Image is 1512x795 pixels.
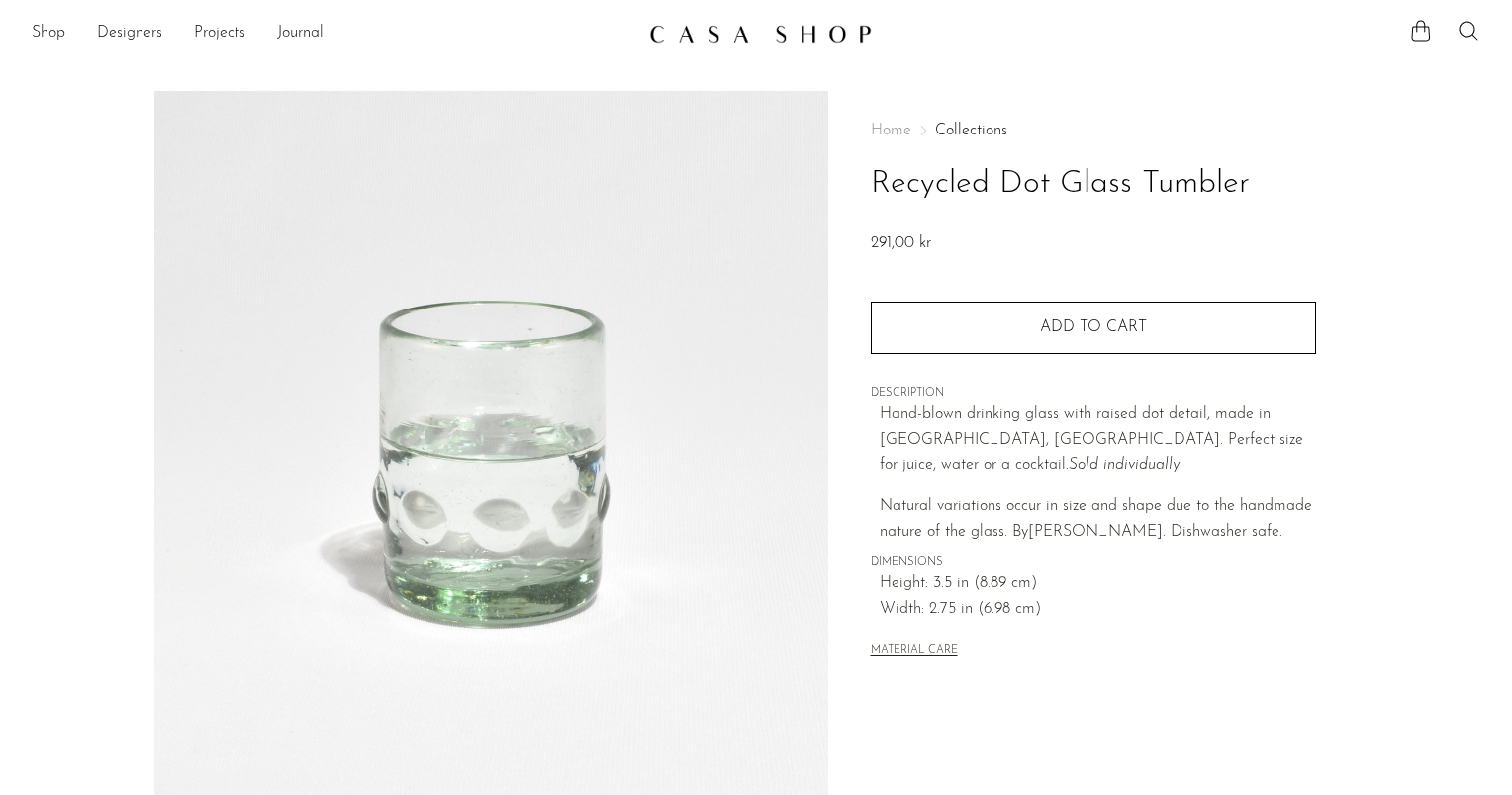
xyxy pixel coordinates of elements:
h1: Recycled Dot Glass Tumbler [871,159,1316,210]
span: Height: 3.5 in (8.89 cm) [880,572,1316,597]
a: Designers [97,21,162,46]
span: DESCRIPTION [871,385,1316,402]
span: Home [871,123,911,138]
a: Projects [194,21,245,46]
button: Add to cart [871,302,1316,353]
nav: Breadcrumbs [871,123,1316,138]
span: Width: 2.75 in (6.98 cm) [880,597,1316,623]
a: Journal [277,21,324,46]
a: Collections [935,123,1007,138]
span: DIMENSIONS [871,554,1316,572]
nav: Desktop navigation [32,17,633,50]
span: Add to cart [1040,319,1147,335]
p: Hand-blown drinking glass with raised dot detail, made in [GEOGRAPHIC_DATA], [GEOGRAPHIC_DATA]. P... [880,402,1316,479]
a: Shop [32,21,65,46]
span: 291,00 kr [871,235,931,251]
button: MATERIAL CARE [871,644,958,659]
ul: NEW HEADER MENU [32,17,633,50]
span: Natural variations occur in size and shape due to the handmade nature of the glass. By [PERSON_NA... [880,498,1312,540]
em: Sold individually. [1069,457,1182,473]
